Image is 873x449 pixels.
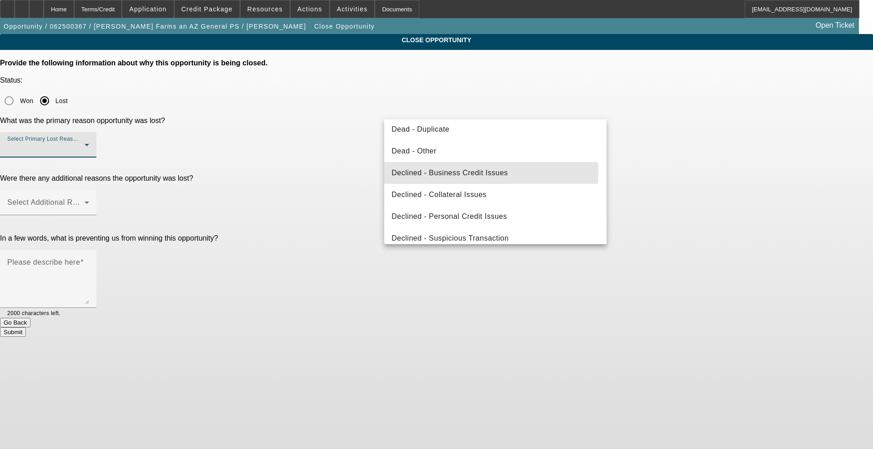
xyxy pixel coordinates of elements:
[391,124,449,135] span: Dead - Duplicate
[391,168,508,178] span: Declined - Business Credit Issues
[391,233,509,244] span: Declined - Suspicious Transaction
[391,189,487,200] span: Declined - Collateral Issues
[391,146,436,157] span: Dead - Other
[391,211,507,222] span: Declined - Personal Credit Issues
